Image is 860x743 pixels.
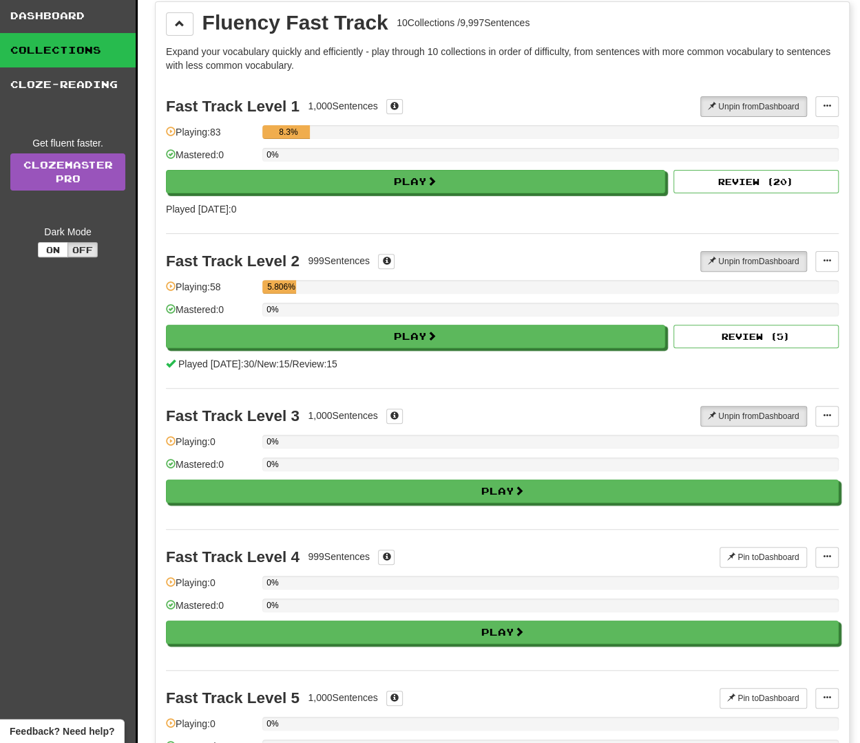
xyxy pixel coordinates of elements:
[166,717,255,740] div: Playing: 0
[166,457,255,480] div: Mastered: 0
[397,16,529,30] div: 10 Collections / 9,997 Sentences
[266,280,295,294] div: 5.806%
[308,99,377,113] div: 1,000 Sentences
[166,280,255,303] div: Playing: 58
[166,252,300,270] div: Fast Track Level 2
[720,688,807,709] button: Pin toDashboard
[257,358,289,369] span: New: 15
[673,170,839,193] button: Review (20)
[292,358,337,369] span: Review: 15
[308,409,377,422] div: 1,000 Sentences
[166,576,255,599] div: Playing: 0
[10,225,125,239] div: Dark Mode
[720,547,807,568] button: Pin toDashboard
[166,125,255,148] div: Playing: 83
[700,406,807,427] button: Unpin fromDashboard
[254,358,257,369] span: /
[202,12,388,33] div: Fluency Fast Track
[308,691,377,704] div: 1,000 Sentences
[700,96,807,117] button: Unpin fromDashboard
[673,325,839,348] button: Review (5)
[308,254,370,268] div: 999 Sentences
[166,303,255,325] div: Mastered: 0
[10,724,114,738] span: Open feedback widget
[166,435,255,457] div: Playing: 0
[166,98,300,115] div: Fast Track Level 1
[166,480,839,503] button: Play
[266,125,310,139] div: 8.3%
[166,204,236,215] span: Played [DATE]: 0
[166,689,300,707] div: Fast Track Level 5
[166,599,255,621] div: Mastered: 0
[38,242,68,257] button: On
[290,358,293,369] span: /
[166,45,839,72] p: Expand your vocabulary quickly and efficiently - play through 10 collections in order of difficul...
[67,242,98,257] button: Off
[308,550,370,563] div: 999 Sentences
[10,136,125,150] div: Get fluent faster.
[166,148,255,171] div: Mastered: 0
[700,251,807,272] button: Unpin fromDashboard
[166,170,665,193] button: Play
[10,153,125,191] a: ClozemasterPro
[178,358,254,369] span: Played [DATE]: 30
[166,407,300,424] div: Fast Track Level 3
[166,548,300,566] div: Fast Track Level 4
[166,621,839,644] button: Play
[166,325,665,348] button: Play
